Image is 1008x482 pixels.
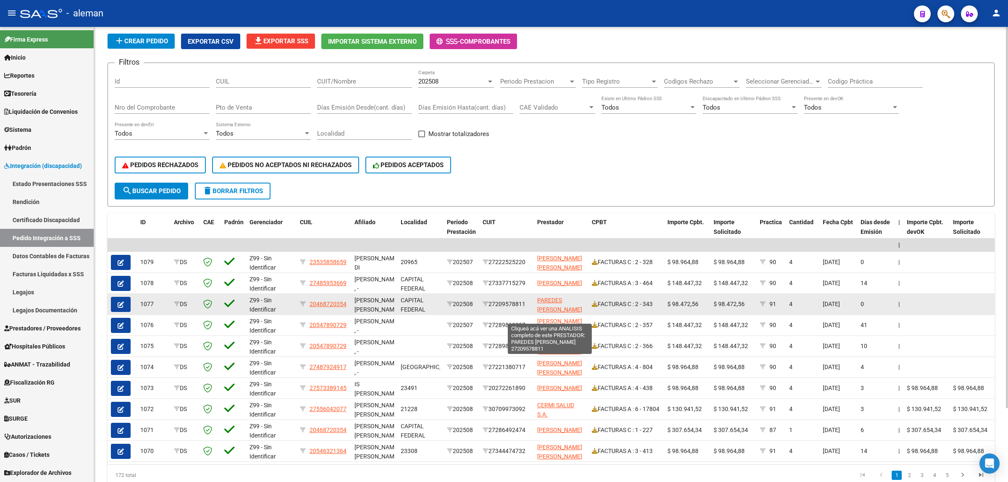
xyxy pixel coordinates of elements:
span: 21228 [401,406,417,412]
span: | [898,241,900,248]
button: PEDIDOS NO ACEPTADOS NI RECHAZADOS [212,157,359,173]
span: Todos [216,130,234,137]
span: Todos [804,104,822,111]
span: [PERSON_NAME] [PERSON_NAME] [354,444,399,460]
div: DS [174,404,197,414]
div: Open Intercom Messenger [979,453,1000,474]
span: [PERSON_NAME] [PERSON_NAME] [537,339,582,355]
button: -Comprobantes [430,34,517,49]
span: CUIL [300,219,312,225]
span: $ 98.964,88 [953,448,984,454]
h3: Filtros [115,56,144,68]
span: $ 307.654,34 [907,427,941,433]
span: Seleccionar Gerenciador [746,78,814,85]
span: CERMI SALUD S.A. [537,402,574,418]
span: $ 307.654,34 [714,427,748,433]
mat-icon: delete [202,186,213,196]
span: Explorador de Archivos [4,468,71,477]
span: $ 148.447,32 [667,322,702,328]
span: Días desde Emisión [861,219,890,235]
span: [DATE] [823,280,840,286]
span: [PERSON_NAME] , - [354,339,399,355]
datatable-header-cell: CUIT [479,213,534,250]
div: DS [174,320,197,330]
a: 5 [942,471,952,480]
span: $ 148.447,32 [667,343,702,349]
span: Importe Cpbt. [667,219,704,225]
span: Prestadores / Proveedores [4,324,81,333]
span: 27573389145 [310,385,346,391]
div: 202508 [447,425,476,435]
span: $ 98.964,88 [907,448,938,454]
span: 91 [769,448,776,454]
span: Afiliado [354,219,375,225]
span: $ 98.472,56 [714,301,745,307]
span: Tesorería [4,89,37,98]
div: FACTURAS A : 3 - 464 [592,278,661,288]
span: $ 130.941,52 [953,406,987,412]
span: $ 98.964,88 [667,364,698,370]
div: 30709973092 [483,404,530,414]
span: 4 [789,259,793,265]
datatable-header-cell: Importe Cpbt. [664,213,710,250]
span: $ 148.447,32 [714,280,748,286]
span: [PERSON_NAME] [PERSON_NAME], - [354,297,401,323]
span: | [898,219,900,225]
span: Z99 - Sin Identificar [249,297,276,313]
span: Archivo [174,219,194,225]
mat-icon: person [991,8,1001,18]
span: Z99 - Sin Identificar [249,381,276,397]
span: [PERSON_NAME] [537,280,582,286]
span: IS [PERSON_NAME] , - [354,381,399,407]
span: | [898,385,900,391]
span: Z99 - Sin Identificar [249,360,276,376]
span: Z99 - Sin Identificar [249,444,276,460]
span: Sistema [4,125,31,134]
span: Fecha Cpbt [823,219,853,225]
span: Gerenciador [249,219,283,225]
div: 1072 [140,404,167,414]
div: 1070 [140,446,167,456]
span: [DATE] [823,448,840,454]
span: Todos [703,104,720,111]
div: DS [174,341,197,351]
span: 4 [789,301,793,307]
span: | [898,406,900,412]
span: [PERSON_NAME] , - [354,276,399,292]
div: 1076 [140,320,167,330]
span: CAPITAL FEDERAL [401,423,425,439]
span: [DATE] [823,301,840,307]
span: Padrón [224,219,244,225]
span: $ 98.964,88 [667,385,698,391]
span: CPBT [592,219,607,225]
span: 4 [861,364,864,370]
span: 41 [861,322,867,328]
span: Z99 - Sin Identificar [249,276,276,292]
div: FACTURAS C : 2 - 328 [592,257,661,267]
div: 27289862337 [483,320,530,330]
span: [DATE] [823,427,840,433]
span: 20468720354 [310,301,346,307]
span: Exportar CSV [188,38,234,45]
div: 27337715279 [483,278,530,288]
div: 27286492474 [483,425,530,435]
span: $ 148.447,32 [667,280,702,286]
span: 1 [789,427,793,433]
div: 202508 [447,278,476,288]
button: PEDIDOS RECHAZADOS [115,157,206,173]
span: [PERSON_NAME] [PERSON_NAME] [537,444,582,460]
span: 3 [861,385,864,391]
span: CAPITAL FEDERAL [401,297,425,313]
span: | [898,343,900,349]
span: [PERSON_NAME] [PERSON_NAME] , - [354,402,399,428]
span: PEDIDOS RECHAZADOS [122,161,198,169]
span: Importe Solicitado devOK [953,219,980,245]
span: Crear Pedido [114,37,168,45]
datatable-header-cell: Padrón [221,213,246,250]
span: | [898,364,900,370]
span: [DATE] [823,406,840,412]
datatable-header-cell: Importe Solicitado [710,213,756,250]
span: 20965 [401,259,417,265]
div: FACTURAS A : 3 - 413 [592,446,661,456]
span: PEDIDOS NO ACEPTADOS NI RECHAZADOS [220,161,352,169]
